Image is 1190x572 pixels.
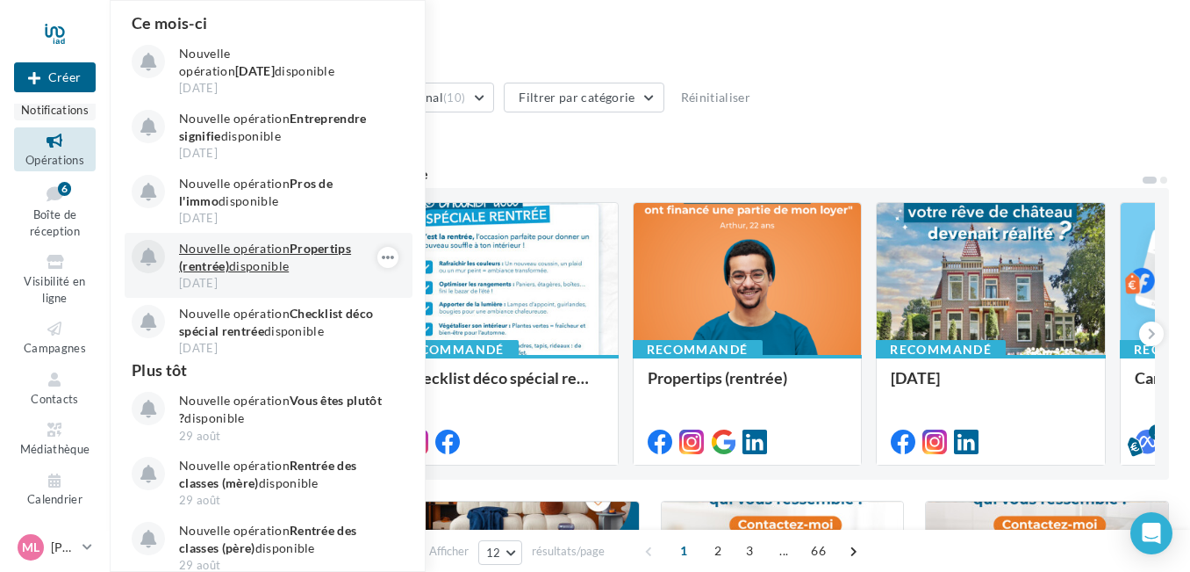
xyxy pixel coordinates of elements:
span: 1 [670,537,698,565]
span: Médiathèque [20,442,90,456]
span: 2 [704,537,732,565]
span: Contacts [31,392,79,406]
a: Boîte de réception6 [14,178,96,243]
div: 6 [58,182,71,196]
button: Créer [14,62,96,92]
a: Campagnes [14,315,96,358]
span: ... [770,537,798,565]
button: Réinitialiser [674,87,758,108]
a: Médiathèque [14,416,96,460]
span: 66 [804,537,833,565]
div: [DATE] [891,369,1091,404]
div: Checklist déco spécial rentrée [404,369,604,404]
span: Afficher [429,543,469,560]
span: Boîte de réception [30,207,80,238]
div: Propertips (rentrée) [648,369,848,404]
div: Open Intercom Messenger [1130,512,1172,554]
div: Opérations marketing [131,28,1169,54]
span: 12 [486,546,501,560]
div: Recommandé [389,340,519,359]
button: Filtrer par catégorie [504,83,663,112]
div: 5 opérations recommandées par votre enseigne [131,167,1141,181]
a: Ml [PERSON_NAME] [14,531,96,564]
div: 5 [1149,424,1165,440]
a: Visibilité en ligne [14,249,96,308]
span: résultats/page [532,543,605,560]
span: Campagnes [24,341,86,355]
a: Opérations [14,127,96,170]
a: Contacts [14,366,96,409]
span: 3 [735,537,763,565]
div: Nouvelle campagne [14,62,96,92]
span: Ml [22,539,39,556]
div: Recommandé [876,340,1006,359]
span: Notifications [21,103,89,117]
button: 12 [478,540,523,565]
a: Calendrier [14,467,96,510]
span: (10) [443,91,465,105]
span: Visibilité en ligne [24,274,85,305]
span: Opérations [25,153,84,167]
span: Calendrier [27,493,82,507]
div: Recommandé [633,340,763,359]
p: [PERSON_NAME] [51,539,75,556]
